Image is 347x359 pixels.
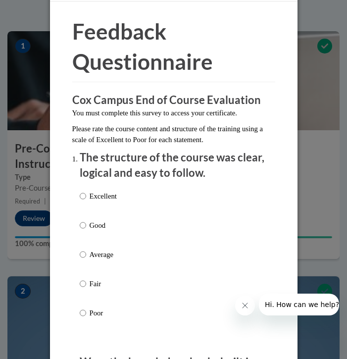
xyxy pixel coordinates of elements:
[80,220,86,231] input: Good
[72,123,275,145] p: Please rate the course content and structure of the training using a scale of Excellent to Poor f...
[90,191,117,202] p: Excellent
[90,308,117,318] p: Poor
[80,191,86,202] input: Excellent
[80,249,86,260] input: Average
[90,249,117,260] p: Average
[80,308,86,318] input: Poor
[259,294,339,315] iframe: Message from company
[235,296,255,315] iframe: Close message
[90,278,117,289] p: Fair
[80,150,268,181] p: The structure of the course was clear, logical and easy to follow.
[90,220,117,231] p: Good
[72,93,275,108] h3: Cox Campus End of Course Evaluation
[72,18,213,75] span: Feedback Questionnaire
[72,107,275,118] p: You must complete this survey to access your certificate.
[80,278,86,289] input: Fair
